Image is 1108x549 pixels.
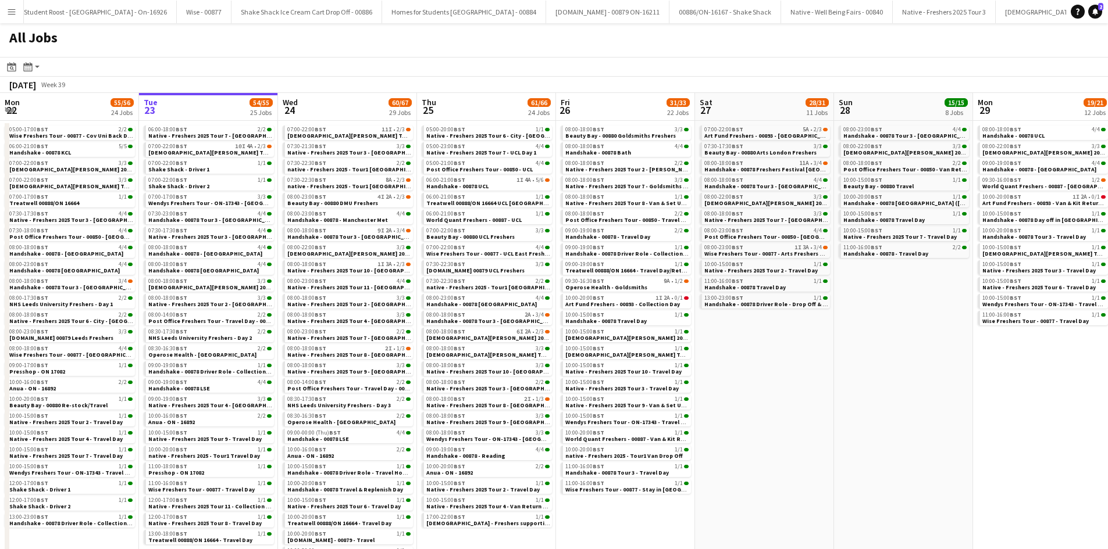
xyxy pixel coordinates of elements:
span: 10:00-20:00 [982,194,1021,200]
a: 07:30-22:30BST2/2native - Freshers 2025 - Tour1 [GEOGRAPHIC_DATA] [GEOGRAPHIC_DATA] [287,159,411,173]
a: 10:00-15:00BST1/1Handshake - 00878 Day off in [GEOGRAPHIC_DATA] [982,210,1106,223]
a: 07:30-23:00BST4/4Handshake - 00878 Tour 3 - [GEOGRAPHIC_DATA] [148,210,272,223]
span: Lady Garden 2025 Tour 2 - 00848 - University of Leeds [9,166,233,173]
span: BST [732,125,743,133]
span: 07:00-17:00 [148,194,187,200]
div: 07:00-22:00BST11I•2/3[DEMOGRAPHIC_DATA][PERSON_NAME] Tour 1 - 00848 - [GEOGRAPHIC_DATA] [283,125,413,142]
a: 07:00-22:00BST10I4A•2/3[DEMOGRAPHIC_DATA][PERSON_NAME] Tour 1 - 00848 - [GEOGRAPHIC_DATA] [148,142,272,156]
button: Shake Shack Ice Cream Cart Drop Off - 00886 [231,1,382,23]
a: 05:00-17:00BST2/2Wise Freshers Tour - 00877 - Cov Uni Back Dated Shift 15th [9,125,133,139]
span: 1I [516,177,523,183]
span: BST [454,210,465,217]
span: Handshake - 00878 Restock (Southend) & Travel to Hotel [843,199,1068,207]
span: 08:00-18:00 [565,177,604,183]
span: BST [176,176,187,184]
div: 07:00-22:00BST1/1Shake Shack - Driver 1 [144,159,274,176]
span: 07:00-17:00 [9,194,48,200]
span: 07:00-22:00 [148,160,187,166]
div: 05:00-21:00BST4/4Post Office Freshers Tour - 00850 - UCL [422,159,552,176]
div: 08:00-18:00BST4/4Handshake - 00878 Bath [561,142,691,159]
a: 10:00-15:00BST1/1Beauty Bay - 00880 Travel [843,176,967,189]
a: 08:00-18:00BST4/4Handshake - 00878 UCL [982,125,1106,139]
span: BST [176,125,187,133]
a: 08:00-23:00BST4/4Handshake - 00878 - Manchester Met [287,210,411,223]
span: BST [315,125,326,133]
div: 07:00-22:00BST1/1Shake Shack - Driver 2 [144,176,274,193]
div: • [287,177,411,183]
span: BST [37,125,48,133]
span: BST [732,176,743,184]
span: 07:00-22:00 [9,177,48,183]
span: 3/3 [258,194,266,200]
div: 05:00-17:00BST2/2Wise Freshers Tour - 00877 - Cov Uni Back Dated Shift 15th [5,125,135,142]
div: 08:00-23:00BST4I2A•2/3Beauty Bay - 00880 DMU Freshers [283,193,413,210]
span: 4/4 [536,143,544,149]
span: 08:00-22:00 [982,143,1021,149]
span: BST [732,210,743,217]
span: BST [871,193,882,200]
a: 08:00-18:00BST11A•3/4Handshake - 00878 Freshers Festival [GEOGRAPHIC_DATA] [704,159,828,173]
span: 10I [235,143,245,149]
span: 08:00-18:00 [565,127,604,132]
span: Beauty Bay - 00880 Arts London Freshers [704,149,817,156]
a: 2 [1088,5,1102,19]
span: native - Freshers 2025 - Tour1 Liverpool Hope [287,182,444,190]
span: 05:00-17:00 [9,127,48,132]
span: BST [37,142,48,150]
span: 07:00-22:00 [9,160,48,166]
div: • [426,177,550,183]
span: 07:30-17:30 [9,211,48,217]
span: 2/2 [953,160,961,166]
a: 09:30-16:00BST1/2World Quant Freshers - 00887 - [GEOGRAPHIC_DATA] Freshers Flyering [982,176,1106,189]
div: 08:00-18:00BST3/3Native - Freshers 2025 Tour 7 - Goldsmiths College Freshers Day 1 [561,176,691,193]
span: 2/3 [258,143,266,149]
span: 10:00-20:00 [843,194,882,200]
span: 3/3 [1092,143,1100,149]
span: Beauty Bay - 00880 DMU Freshers [287,199,378,207]
a: 07:00-17:00BST3/3Wendys Freshers Tour - ON-17343 - [GEOGRAPHIC_DATA] [148,193,272,206]
div: 08:00-18:00BST11A•3/4Handshake - 00878 Freshers Festival [GEOGRAPHIC_DATA] [700,159,830,176]
span: BST [37,159,48,167]
span: BST [593,193,604,200]
span: 07:30-22:30 [287,177,326,183]
span: 1/2 [1092,177,1100,183]
a: 09:00-19:00BST4/4Handshake - 00878 - [GEOGRAPHIC_DATA] [982,159,1106,173]
a: 08:00-18:00BST4/4Handshake - 00878 Tour 3 - [GEOGRAPHIC_DATA] Freshers Day 1 [704,176,828,189]
span: BST [176,193,187,200]
a: 08:00-18:00BST2/2Post Office Freshers Tour - 00850 - Van Return Day [843,159,967,173]
div: 07:00-17:00BST3/3Wendys Freshers Tour - ON-17343 - [GEOGRAPHIC_DATA] [144,193,274,210]
span: 08:00-18:00 [704,177,743,183]
span: 2/2 [119,127,127,132]
span: 07:00-22:00 [148,177,187,183]
div: 05:00-20:00BST1/1Native - Freshers 2025 Tour 6 - City - [GEOGRAPHIC_DATA] [422,125,552,142]
a: 07:00-22:00BST1/1Shake Shack - Driver 2 [148,176,272,189]
div: • [287,127,411,132]
span: Handshake - 00878 UCL [426,182,489,190]
a: 06:00-21:00BST5/5Handshake - 00878 KCL [9,142,133,156]
span: BST [176,210,187,217]
div: 10:00-15:00BST1/1Beauty Bay - 00880 Travel [839,176,969,193]
a: 07:00-17:00BST1/1Treatwell 00888/ON 16664 [9,193,133,206]
div: 06:00-21:00BST1I4A•5/6Handshake - 00878 UCL [422,176,552,193]
a: 05:00-21:00BST4/4Post Office Freshers Tour - 00850 - UCL [426,159,550,173]
span: BST [871,142,882,150]
a: 08:00-18:00BST3/3Native - Freshers 2025 Tour 7 - Goldsmiths College Freshers Day 1 [565,176,689,189]
span: 1I [1073,194,1080,200]
a: 08:00-22:00BST3/3[DEMOGRAPHIC_DATA][PERSON_NAME] 2025 Tour 2 - 00848 - [GEOGRAPHIC_DATA] [843,142,967,156]
button: Homes for Students [GEOGRAPHIC_DATA] - 00884 [382,1,546,23]
span: BST [732,142,743,150]
span: BST [454,176,465,184]
span: 07:00-22:00 [287,127,326,132]
span: 05:00-20:00 [426,127,465,132]
span: 08:00-18:00 [565,160,604,166]
div: 07:30-17:30BST4/4Native - Freshers 2025 Tour 3 - [GEOGRAPHIC_DATA] Day 1 [5,210,135,227]
span: 06:00-21:00 [426,194,465,200]
span: 1/1 [119,194,127,200]
span: 1/1 [258,160,266,166]
div: 07:30-17:30BST3/3Beauty Bay - 00880 Arts London Freshers [700,142,830,159]
span: Beauty Bay - 00880 Travel [843,182,914,190]
span: 1/1 [258,177,266,183]
span: Lady Garden 2025 Tour 2 - 00848 - Loughborough University [843,149,1067,156]
span: Lady Garden 2025 Tour 2 - 00848 - University of Bristol [704,199,928,207]
a: 10:00-20:00BST1/1Handshake - 00878 [GEOGRAPHIC_DATA] ([GEOGRAPHIC_DATA]) & Travel to Hotel [843,193,967,206]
